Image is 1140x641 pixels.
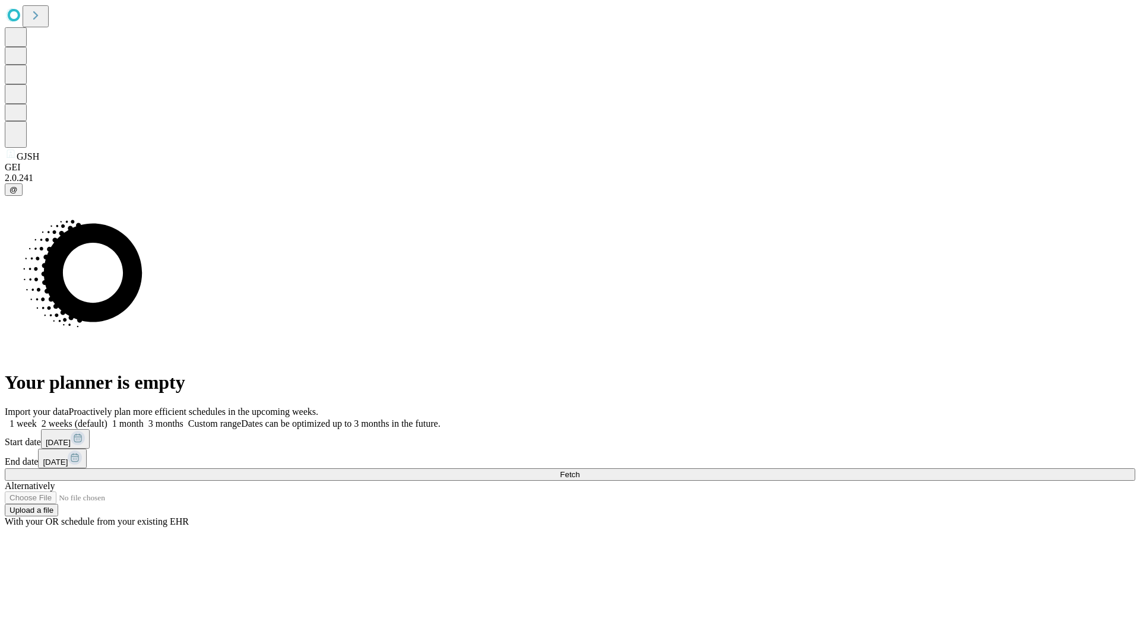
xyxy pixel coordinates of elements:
div: 2.0.241 [5,173,1135,183]
span: Proactively plan more efficient schedules in the upcoming weeks. [69,407,318,417]
h1: Your planner is empty [5,372,1135,394]
button: Upload a file [5,504,58,516]
span: GJSH [17,151,39,161]
span: Custom range [188,418,241,429]
span: @ [9,185,18,194]
div: Start date [5,429,1135,449]
span: 1 month [112,418,144,429]
span: Dates can be optimized up to 3 months in the future. [241,418,440,429]
span: 3 months [148,418,183,429]
button: Fetch [5,468,1135,481]
button: [DATE] [38,449,87,468]
span: Import your data [5,407,69,417]
span: 1 week [9,418,37,429]
div: End date [5,449,1135,468]
span: Alternatively [5,481,55,491]
span: [DATE] [46,438,71,447]
span: [DATE] [43,458,68,467]
span: 2 weeks (default) [42,418,107,429]
span: Fetch [560,470,579,479]
button: [DATE] [41,429,90,449]
div: GEI [5,162,1135,173]
span: With your OR schedule from your existing EHR [5,516,189,526]
button: @ [5,183,23,196]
